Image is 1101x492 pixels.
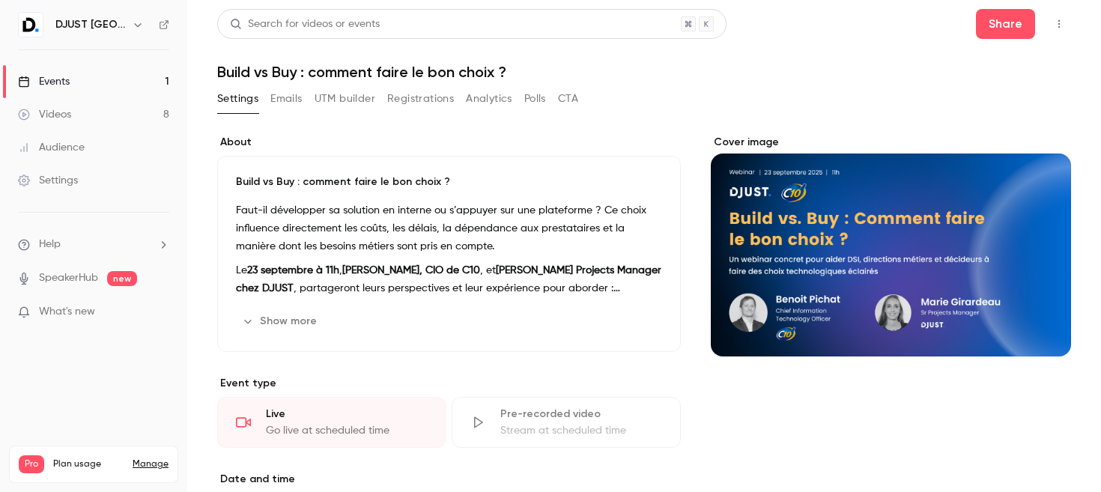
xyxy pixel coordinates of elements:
p: Faut-il développer sa solution en interne ou s’appuyer sur une plateforme ? Ce choix influence di... [236,201,662,255]
div: Live [266,407,427,422]
div: Videos [18,107,71,122]
section: Cover image [711,135,1071,356]
label: Date and time [217,472,681,487]
strong: 23 septembre à 11h [247,265,339,276]
button: UTM builder [315,87,375,111]
p: Event type [217,376,681,391]
div: Search for videos or events [230,16,380,32]
button: Polls [524,87,546,111]
button: Emails [270,87,302,111]
strong: [PERSON_NAME], CIO de C10 [342,265,480,276]
p: Build vs Buy : comment faire le bon choix ? [236,174,662,189]
div: Stream at scheduled time [500,423,661,438]
span: new [107,271,137,286]
label: About [217,135,681,150]
button: Share [976,9,1035,39]
h1: Build vs Buy : comment faire le bon choix ? [217,63,1071,81]
span: Plan usage [53,458,124,470]
a: SpeakerHub [39,270,98,286]
div: Events [18,74,70,89]
iframe: Noticeable Trigger [151,306,169,319]
span: What's new [39,304,95,320]
div: Pre-recorded videoStream at scheduled time [452,397,680,448]
a: Manage [133,458,169,470]
h6: DJUST [GEOGRAPHIC_DATA] [55,17,126,32]
button: CTA [558,87,578,111]
button: Show more [236,309,326,333]
p: Le , , et , partageront leurs perspectives et leur expérience pour aborder : [236,261,662,297]
div: LiveGo live at scheduled time [217,397,446,448]
span: Pro [19,455,44,473]
label: Cover image [711,135,1071,150]
span: Help [39,237,61,252]
button: Analytics [466,87,512,111]
li: help-dropdown-opener [18,237,169,252]
button: Settings [217,87,258,111]
div: Settings [18,173,78,188]
div: Pre-recorded video [500,407,661,422]
button: Registrations [387,87,454,111]
img: DJUST France [19,13,43,37]
div: Audience [18,140,85,155]
div: Go live at scheduled time [266,423,427,438]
